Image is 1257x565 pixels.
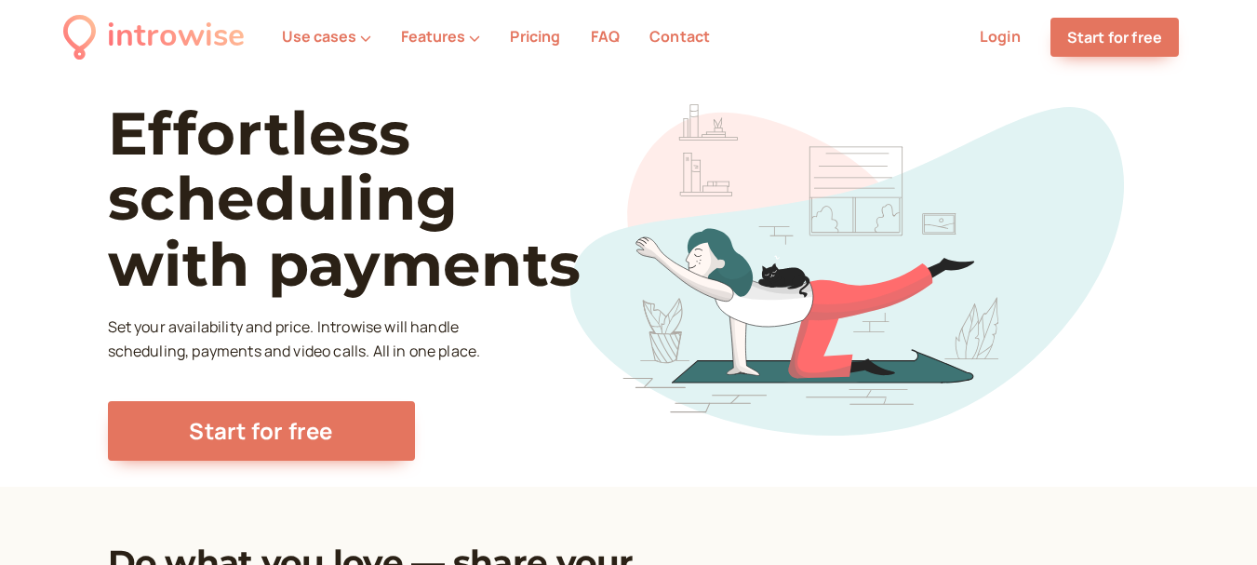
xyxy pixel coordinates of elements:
a: Login [980,26,1021,47]
a: Start for free [1050,18,1179,57]
p: Set your availability and price. Introwise will handle scheduling, payments and video calls. All ... [108,316,486,364]
button: Use cases [282,28,371,45]
a: Start for free [108,401,415,461]
a: FAQ [591,26,620,47]
a: Pricing [510,26,560,47]
button: Features [401,28,480,45]
a: Contact [649,26,710,47]
div: introwise [107,11,245,62]
a: introwise [63,11,245,62]
iframe: Chat Widget [1164,476,1257,565]
h1: Effortless scheduling with payments [108,101,649,297]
